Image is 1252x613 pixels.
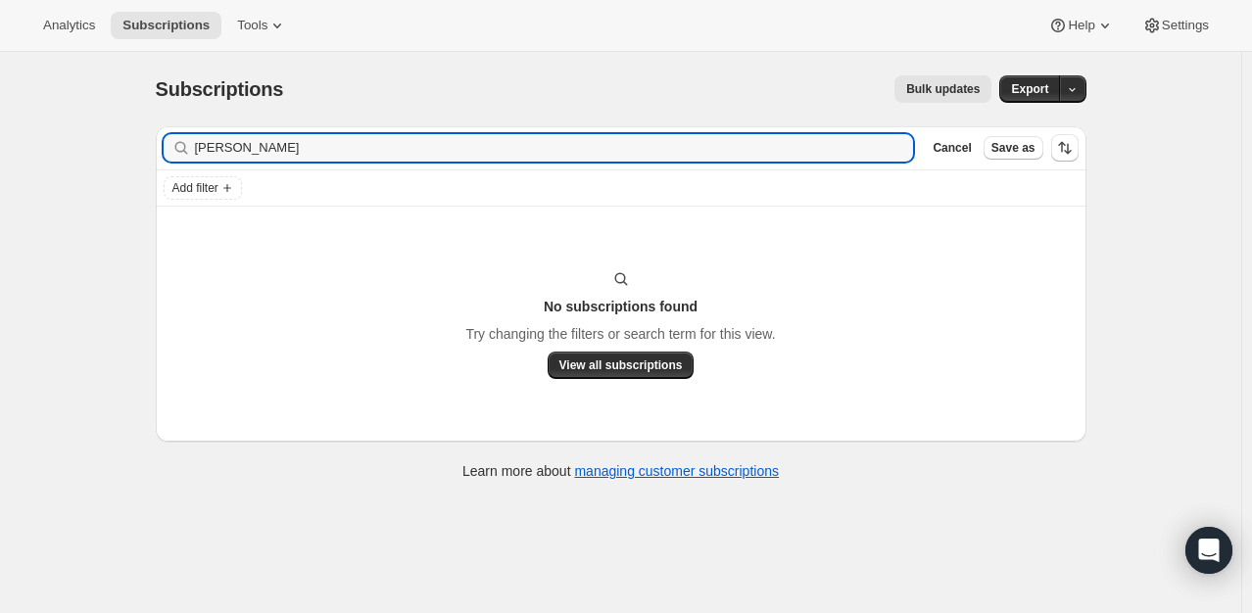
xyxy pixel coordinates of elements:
[31,12,107,39] button: Analytics
[1011,81,1048,97] span: Export
[1131,12,1221,39] button: Settings
[111,12,221,39] button: Subscriptions
[1068,18,1094,33] span: Help
[172,180,218,196] span: Add filter
[225,12,299,39] button: Tools
[122,18,210,33] span: Subscriptions
[237,18,267,33] span: Tools
[164,176,242,200] button: Add filter
[574,463,779,479] a: managing customer subscriptions
[156,78,284,100] span: Subscriptions
[1162,18,1209,33] span: Settings
[195,134,914,162] input: Filter subscribers
[991,140,1035,156] span: Save as
[43,18,95,33] span: Analytics
[465,324,775,344] p: Try changing the filters or search term for this view.
[1185,527,1232,574] div: Open Intercom Messenger
[559,357,683,373] span: View all subscriptions
[933,140,971,156] span: Cancel
[999,75,1060,103] button: Export
[984,136,1043,160] button: Save as
[1051,134,1079,162] button: Sort the results
[544,297,698,316] h3: No subscriptions found
[906,81,980,97] span: Bulk updates
[925,136,979,160] button: Cancel
[1036,12,1126,39] button: Help
[894,75,991,103] button: Bulk updates
[462,461,779,481] p: Learn more about
[548,352,695,379] button: View all subscriptions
